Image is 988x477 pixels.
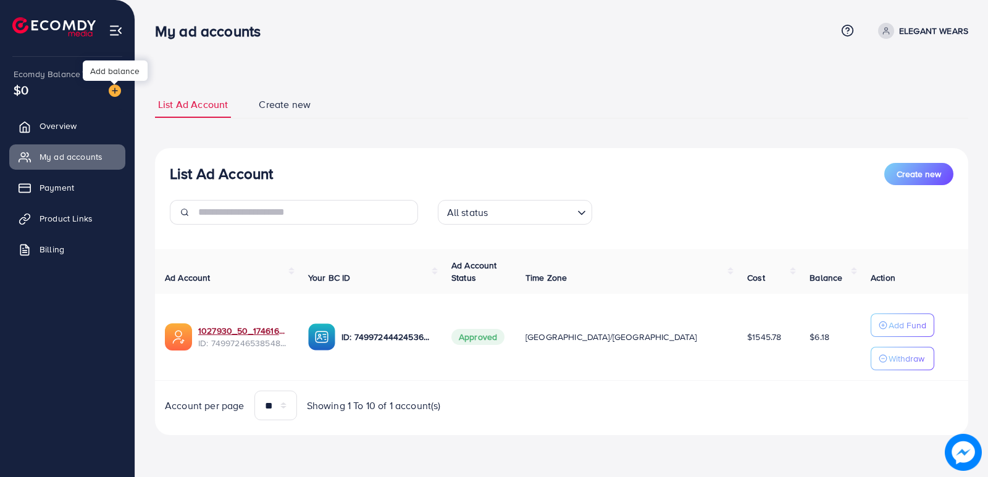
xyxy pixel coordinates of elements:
[40,151,103,163] span: My ad accounts
[889,351,924,366] p: Withdraw
[40,181,74,194] span: Payment
[525,272,567,284] span: Time Zone
[259,97,311,112] span: Create new
[871,313,934,337] button: Add Fund
[492,201,572,222] input: Search for option
[810,331,829,343] span: $6.18
[525,331,697,343] span: [GEOGRAPHIC_DATA]/[GEOGRAPHIC_DATA]
[165,323,192,350] img: ic-ads-acc.e4c84228.svg
[109,85,121,97] img: image
[9,114,125,138] a: Overview
[83,60,148,81] div: Add balance
[198,337,288,349] span: ID: 7499724653854818305
[170,165,273,183] h3: List Ad Account
[747,331,781,343] span: $1545.78
[9,237,125,262] a: Billing
[341,330,432,344] p: ID: 7499724442453671952
[40,120,77,132] span: Overview
[14,68,80,80] span: Ecomdy Balance
[14,81,28,99] span: $0
[9,144,125,169] a: My ad accounts
[9,206,125,231] a: Product Links
[40,243,64,255] span: Billing
[873,23,968,39] a: ELEGANT WEARS
[109,23,123,38] img: menu
[155,22,270,40] h3: My ad accounts
[747,272,765,284] span: Cost
[158,97,228,112] span: List Ad Account
[889,318,926,333] p: Add Fund
[451,259,497,284] span: Ad Account Status
[198,325,288,337] a: 1027930_50_1746165728805
[438,200,592,225] div: Search for option
[198,325,288,350] div: <span class='underline'>1027930_50_1746165728805</span></br>7499724653854818305
[871,272,895,284] span: Action
[884,163,953,185] button: Create new
[899,23,968,38] p: ELEGANT WEARS
[308,272,351,284] span: Your BC ID
[451,329,504,345] span: Approved
[307,399,441,413] span: Showing 1 To 10 of 1 account(s)
[810,272,842,284] span: Balance
[945,434,982,471] img: image
[9,175,125,200] a: Payment
[308,323,335,350] img: ic-ba-acc.ded83a64.svg
[165,399,245,413] span: Account per page
[40,212,93,225] span: Product Links
[871,347,934,370] button: Withdraw
[165,272,211,284] span: Ad Account
[897,168,941,180] span: Create new
[12,17,96,36] img: logo
[445,204,491,222] span: All status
